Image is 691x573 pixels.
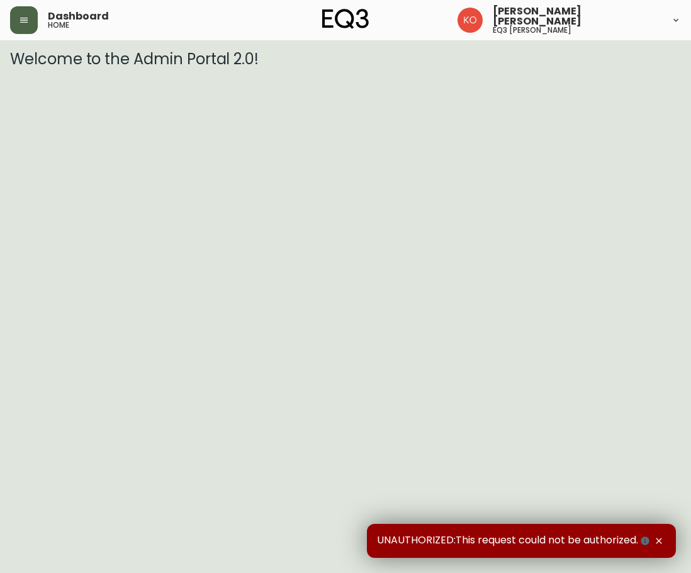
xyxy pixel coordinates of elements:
h3: Welcome to the Admin Portal 2.0! [10,50,681,68]
span: [PERSON_NAME] [PERSON_NAME] [493,6,661,26]
img: logo [322,9,369,29]
span: Dashboard [48,11,109,21]
img: 9beb5e5239b23ed26e0d832b1b8f6f2a [458,8,483,33]
h5: eq3 [PERSON_NAME] [493,26,571,34]
span: UNAUTHORIZED:This request could not be authorized. [377,534,652,548]
h5: home [48,21,69,29]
